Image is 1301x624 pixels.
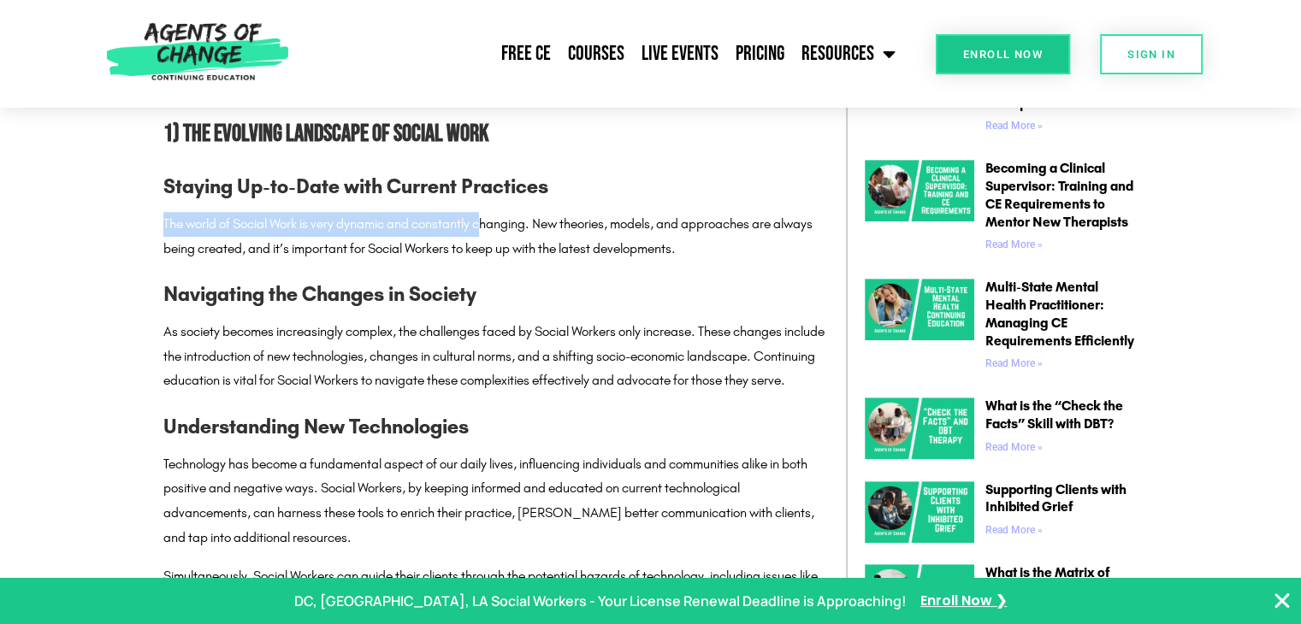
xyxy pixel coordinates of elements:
a: Enroll Now [936,34,1070,74]
a: Supporting Clients with Inhibited Grief [985,481,1127,515]
a: Pricing [727,32,793,75]
h3: Navigating the Changes in Society [163,278,829,310]
a: Becoming a Clinical Supervisor: Training and CE Requirements to Mentor New Therapists [985,160,1133,229]
img: Supporting Clients with Inhibited Grief [865,481,974,543]
a: Read more about Becoming a Clinical Supervisor: Training and CE Requirements to Mentor New Therap... [985,238,1043,250]
a: Read more about Supporting Clients with Inhibited Grief [985,524,1043,536]
h2: 1) The Evolving Landscape of Social Work [163,115,829,154]
p: As society becomes increasingly complex, the challenges faced by Social Workers only increase. Th... [163,320,829,393]
a: Read more about Multi-State Mental Health Practitioner: Managing CE Requirements Efficiently [985,357,1043,369]
a: SIGN IN [1100,34,1203,74]
a: Read more about What is the “Check the Facts” Skill with DBT? [985,441,1043,453]
p: The world of Social Work is very dynamic and constantly changing. New theories, models, and appro... [163,212,829,262]
a: Becoming a Clinical Supervisor Training and CE Requirements (1) [865,160,974,257]
a: Building a Niche in Private Practice: Specialty CEs that Set You Apart [985,41,1115,110]
a: What is the “Check the Facts” Skill with DBT? [985,397,1123,432]
span: SIGN IN [1127,49,1175,60]
a: Resources [793,32,904,75]
p: DC, [GEOGRAPHIC_DATA], LA Social Workers - Your License Renewal Deadline is Approaching! [294,589,907,614]
a: Free CE [493,32,559,75]
a: Live Events [633,32,727,75]
span: Enroll Now [963,49,1043,60]
button: Close Banner [1272,591,1292,611]
a: Enroll Now ❯ [920,589,1007,614]
img: Multi-State Mental Health Continuing Education [865,279,974,340]
h3: Staying Up-to-Date with Current Practices [163,170,829,203]
p: Simultaneously, Social Workers can guide their clients through the potential hazards of technolog... [163,564,829,614]
a: Multi-State Mental Health Practitioner: Managing CE Requirements Efficiently [985,279,1134,348]
a: Courses [559,32,633,75]
a: Read more about Building a Niche in Private Practice: Specialty CEs that Set You Apart [985,120,1043,132]
h3: Understanding New Technologies [163,410,829,443]
img: “Check the Facts” and DBT [865,397,974,459]
a: Multi-State Mental Health Continuing Education [865,279,974,376]
a: What is the Matrix of Domination? [985,564,1109,598]
p: Technology has become a fundamental aspect of our daily lives, influencing individuals and commun... [163,452,829,550]
img: Becoming a Clinical Supervisor Training and CE Requirements (1) [865,160,974,221]
nav: Menu [297,32,904,75]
